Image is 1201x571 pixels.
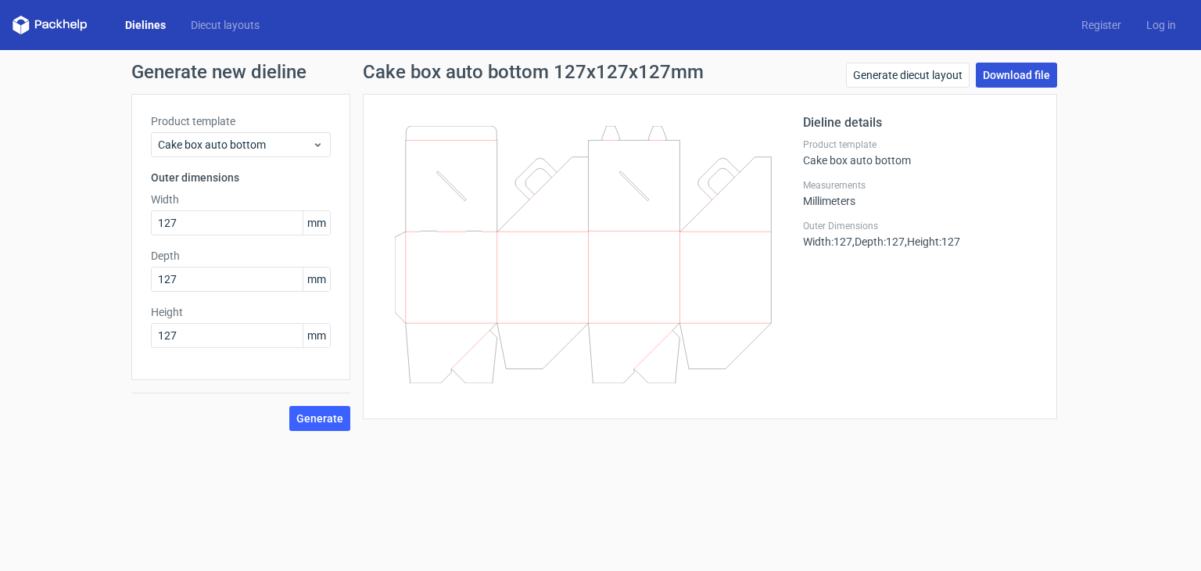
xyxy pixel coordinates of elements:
div: Cake box auto bottom [803,138,1038,167]
span: , Depth : 127 [852,235,905,248]
a: Download file [976,63,1057,88]
a: Dielines [113,17,178,33]
span: mm [303,324,330,347]
label: Measurements [803,179,1038,192]
h1: Generate new dieline [131,63,1070,81]
a: Register [1069,17,1134,33]
h1: Cake box auto bottom 127x127x127mm [363,63,704,81]
h2: Dieline details [803,113,1038,132]
label: Outer Dimensions [803,220,1038,232]
span: , Height : 127 [905,235,960,248]
div: Millimeters [803,179,1038,207]
a: Log in [1134,17,1188,33]
span: Cake box auto bottom [158,137,312,153]
label: Height [151,304,331,320]
span: Width : 127 [803,235,852,248]
label: Product template [151,113,331,129]
a: Generate diecut layout [846,63,970,88]
label: Product template [803,138,1038,151]
label: Depth [151,248,331,264]
button: Generate [289,406,350,431]
h3: Outer dimensions [151,170,331,185]
span: mm [303,268,330,291]
label: Width [151,192,331,207]
span: mm [303,211,330,235]
a: Diecut layouts [178,17,272,33]
span: Generate [296,413,343,424]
